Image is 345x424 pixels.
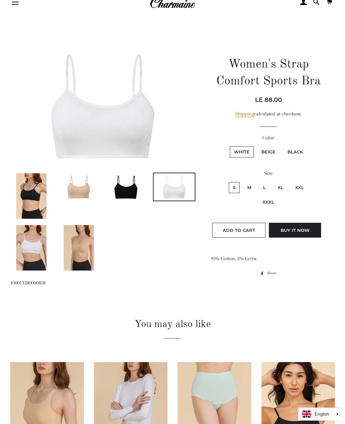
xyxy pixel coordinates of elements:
a: Shipping [235,111,254,117]
div: calculated at checkout. [211,110,326,118]
img: Load image into Gallery viewer, Women&#39;s Strap Comfort Sports Bra [64,225,94,271]
span: 95% Cotton, 5% Lycra [211,255,256,261]
img: Load image into Gallery viewer, Women&#39;s Strap Comfort Sports Bra [16,173,46,219]
img: Load image into Gallery viewer, Women&#39;s Strap Comfort Sports Bra [154,173,195,201]
span: Share [267,270,280,277]
label: L [259,182,270,193]
label: XXL [291,182,308,193]
label: M [243,182,255,193]
label: XL [274,182,287,193]
button: Add to Cart [212,223,265,238]
span: 100011280000838 [10,280,45,286]
img: Load image into Gallery viewer, Women&#39;s Strap Comfort Sports Bra [16,225,46,271]
img: Load image into Gallery viewer, Women&#39;s Strap Comfort Sports Bra [58,173,99,201]
label: S [229,182,240,193]
button: Buy it now [269,223,321,238]
span: LE 88.00 [255,96,282,104]
h2: You may also like [10,317,335,331]
img: Load image into Gallery viewer, Women&#39;s Strap Comfort Sports Bra [106,173,147,201]
img: Women's Strap Comfort Sports Bra [10,44,195,167]
label: Beige [257,146,280,157]
label: Color [211,134,326,142]
h1: Women's Strap Comfort Sports Bra [211,56,326,90]
i: English [315,412,329,416]
a: English [302,411,338,418]
span: Add to Cart [223,227,255,233]
label: Size [211,169,326,178]
label: XXXL [258,197,278,208]
label: Black [283,146,307,157]
label: White [230,146,254,157]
